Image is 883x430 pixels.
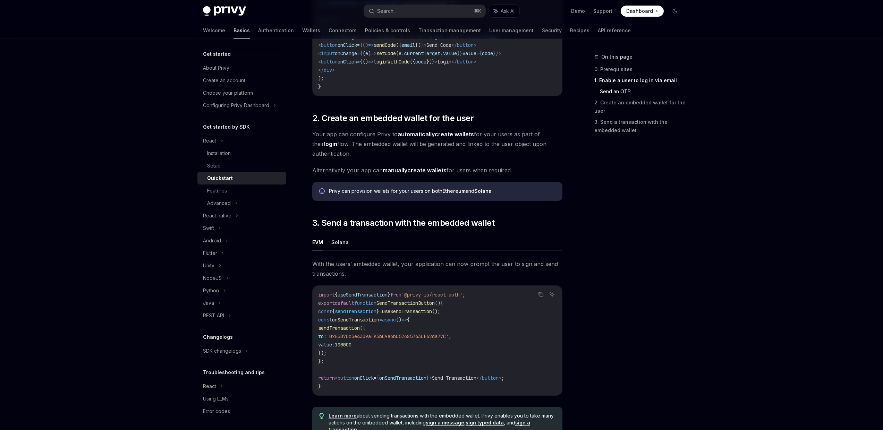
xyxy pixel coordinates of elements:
div: React [203,382,216,390]
span: ) [457,50,460,57]
a: Learn more [329,413,357,419]
a: Demo [571,8,585,15]
div: Swift [203,224,214,232]
span: ); [318,75,324,81]
button: Solana [331,234,349,250]
div: Search... [377,7,397,15]
a: Support [593,8,612,15]
strong: automatically [398,131,435,138]
a: About Privy [197,62,286,74]
span: => [401,317,407,323]
span: } [426,375,429,381]
span: useSendTransaction [338,292,388,298]
span: ({ [360,325,365,331]
span: With the users’ embedded wallet, your application can now prompt the user to sign and send transa... [312,259,562,278]
strong: login [324,140,337,147]
span: to: [318,333,326,339]
button: EVM [312,234,323,250]
span: => [368,59,374,65]
span: }); [318,350,326,356]
h5: Changelogs [203,333,233,341]
span: Send Code [426,42,451,48]
div: Choose your platform [203,89,253,97]
a: Choose your platform [197,87,286,99]
span: = [357,59,360,65]
div: Create an account [203,76,245,85]
span: value: [318,342,335,348]
span: import [318,292,335,298]
span: { [360,42,363,48]
div: Python [203,286,219,295]
div: Installation [207,149,231,157]
span: }; [318,358,324,364]
a: Security [542,22,562,39]
span: { [360,50,363,57]
span: input [321,50,335,57]
strong: Solana [474,188,492,194]
svg: Tip [319,413,324,419]
span: > [435,59,438,65]
span: } [318,383,321,389]
a: Installation [197,147,286,160]
span: ; [462,292,465,298]
span: } [493,50,496,57]
span: } [388,292,390,298]
span: onSendTransaction [332,317,379,323]
a: Welcome [203,22,225,39]
a: sign a message [426,420,464,426]
a: manuallycreate wallets [383,167,447,174]
span: , [449,333,451,339]
span: value [443,50,457,57]
span: (); [432,308,440,315]
span: value [462,50,476,57]
span: return [318,375,335,381]
span: < [335,375,338,381]
span: . [401,50,404,57]
a: Send an OTP [600,86,686,97]
span: Login [438,59,451,65]
span: ) [368,50,371,57]
span: button [482,375,499,381]
span: => [371,50,376,57]
span: => [368,42,374,48]
a: 3. Send a transaction with the embedded wallet [594,117,686,136]
span: const [318,317,332,323]
span: onClick [354,375,374,381]
div: REST API [203,311,224,320]
span: { [479,50,482,57]
div: Features [207,187,227,195]
span: = [379,317,382,323]
h5: Get started by SDK [203,123,250,131]
button: Toggle dark mode [669,6,680,17]
span: onChange [335,50,357,57]
span: code [415,59,426,65]
svg: Info [319,188,326,195]
span: On this page [601,53,632,61]
div: Advanced [207,199,231,207]
span: button [321,42,338,48]
span: } [376,308,379,315]
span: '@privy-io/react-auth' [401,292,462,298]
div: SDK changelogs [203,347,241,355]
div: Flutter [203,249,217,257]
span: onClick [338,59,357,65]
span: sendCode [374,42,396,48]
span: = [476,50,479,57]
span: > [499,375,501,381]
span: button [457,59,474,65]
a: Quickstart [197,172,286,184]
span: Dashboard [626,8,653,15]
div: Java [203,299,214,307]
a: Features [197,184,286,197]
span: { [440,300,443,306]
a: automaticallycreate wallets [398,131,474,138]
span: } [432,59,435,65]
a: Connectors [329,22,357,39]
button: Ask AI [547,290,557,299]
div: Error codes [203,407,230,415]
span: '0xE3070d3e4309afA3bC9a6b057685743CF42da77C' [326,333,449,339]
span: ({ [396,42,401,48]
span: default [335,300,354,306]
span: code [482,50,493,57]
a: Policies & controls [365,22,410,39]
